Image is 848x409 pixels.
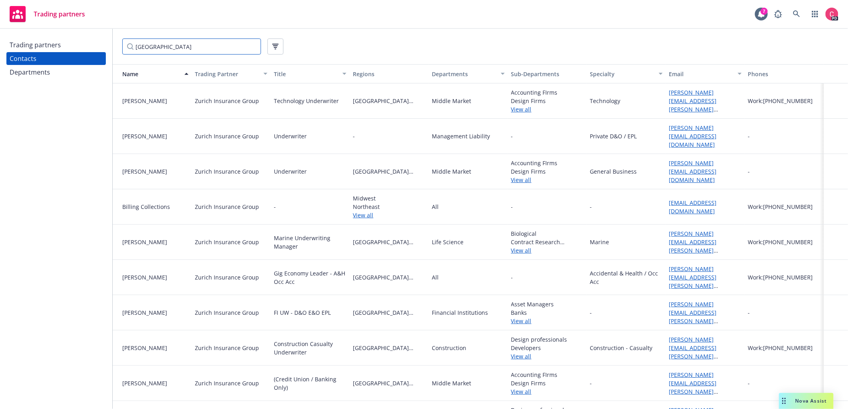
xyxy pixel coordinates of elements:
[590,344,653,352] div: Construction - Casualty
[826,8,838,20] img: photo
[508,64,587,83] button: Sub-Departments
[748,132,750,140] div: -
[195,97,259,105] div: Zurich Insurance Group
[511,246,584,255] a: View all
[748,308,750,317] div: -
[669,89,717,121] a: [PERSON_NAME][EMAIL_ADDRESS][PERSON_NAME][DOMAIN_NAME]
[6,38,106,51] a: Trading partners
[432,70,496,78] div: Departments
[807,6,823,22] a: Switch app
[748,70,821,78] div: Phones
[274,202,276,211] div: -
[274,308,331,317] div: FI UW - D&O E&O EPL
[748,167,750,176] div: -
[669,199,717,215] a: [EMAIL_ADDRESS][DOMAIN_NAME]
[748,238,821,246] div: Work: [PHONE_NUMBER]
[6,3,88,25] a: Trading partners
[511,300,584,308] span: Asset Managers
[122,308,188,317] div: [PERSON_NAME]
[6,52,106,65] a: Contacts
[429,64,508,83] button: Departments
[745,64,824,83] button: Phones
[353,273,425,281] span: [GEOGRAPHIC_DATA][US_STATE]
[432,202,439,211] div: All
[511,97,584,105] span: Design Firms
[353,132,425,140] span: -
[192,64,271,83] button: Trading Partner
[274,132,307,140] div: Underwriter
[195,308,259,317] div: Zurich Insurance Group
[511,273,584,281] span: -
[353,70,425,78] div: Regions
[590,70,654,78] div: Specialty
[195,238,259,246] div: Zurich Insurance Group
[34,11,85,17] span: Trading partners
[195,273,259,281] div: Zurich Insurance Group
[748,97,821,105] div: Work: [PHONE_NUMBER]
[511,88,584,97] span: Accounting FIrms
[511,105,584,113] a: View all
[353,344,425,352] span: [GEOGRAPHIC_DATA][US_STATE]
[511,132,513,140] span: -
[195,379,259,387] div: Zurich Insurance Group
[195,344,259,352] div: Zurich Insurance Group
[113,64,192,83] button: Name
[779,393,834,409] button: Nova Assist
[748,202,821,211] div: Work: [PHONE_NUMBER]
[122,132,188,140] div: [PERSON_NAME]
[511,352,584,360] a: View all
[432,344,466,352] div: Construction
[353,97,425,105] span: [GEOGRAPHIC_DATA][US_STATE]
[432,97,471,105] div: Middle Market
[669,265,717,298] a: [PERSON_NAME][EMAIL_ADDRESS][PERSON_NAME][DOMAIN_NAME]
[195,167,259,176] div: Zurich Insurance Group
[195,202,259,211] div: Zurich Insurance Group
[761,8,768,15] div: 7
[122,379,188,387] div: [PERSON_NAME]
[195,70,259,78] div: Trading Partner
[770,6,786,22] a: Report a Bug
[511,344,584,352] span: Developers
[271,64,350,83] button: Title
[590,269,663,286] div: Accidental & Health / Occ Acc
[587,64,666,83] button: Specialty
[432,273,439,281] div: All
[590,132,637,140] div: Private D&O / EPL
[511,159,584,167] span: Accounting FIrms
[590,167,637,176] div: General Business
[432,379,471,387] div: Middle Market
[432,238,463,246] div: Life Science
[6,66,106,79] a: Departments
[669,124,717,148] a: [PERSON_NAME][EMAIL_ADDRESS][DOMAIN_NAME]
[779,393,789,409] div: Drag to move
[669,300,717,333] a: [PERSON_NAME][EMAIL_ADDRESS][PERSON_NAME][DOMAIN_NAME]
[590,202,592,211] div: -
[511,335,584,344] span: Design professionals
[511,229,584,238] span: Biological
[511,70,584,78] div: Sub-Departments
[590,379,592,387] div: -
[353,202,425,211] span: Northeast
[122,273,188,281] div: [PERSON_NAME]
[353,308,425,317] span: [GEOGRAPHIC_DATA][US_STATE]
[10,52,36,65] div: Contacts
[511,379,584,387] span: Design Firms
[274,340,346,356] div: Construction Casualty Underwriter
[669,70,733,78] div: Email
[10,66,50,79] div: Departments
[195,132,259,140] div: Zurich Insurance Group
[669,336,717,369] a: [PERSON_NAME][EMAIL_ADDRESS][PERSON_NAME][DOMAIN_NAME]
[353,238,425,246] span: [GEOGRAPHIC_DATA][US_STATE]
[122,167,188,176] div: [PERSON_NAME]
[274,70,338,78] div: Title
[274,269,346,286] div: Gig Economy Leader - A&H Occ Acc
[511,308,584,317] span: Banks
[116,70,180,78] div: Name
[511,387,584,396] a: View all
[122,38,261,55] input: Filter by keyword...
[274,234,346,251] div: Marine Underwriting Manager
[748,379,750,387] div: -
[669,371,717,404] a: [PERSON_NAME][EMAIL_ADDRESS][PERSON_NAME][DOMAIN_NAME]
[122,238,188,246] div: [PERSON_NAME]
